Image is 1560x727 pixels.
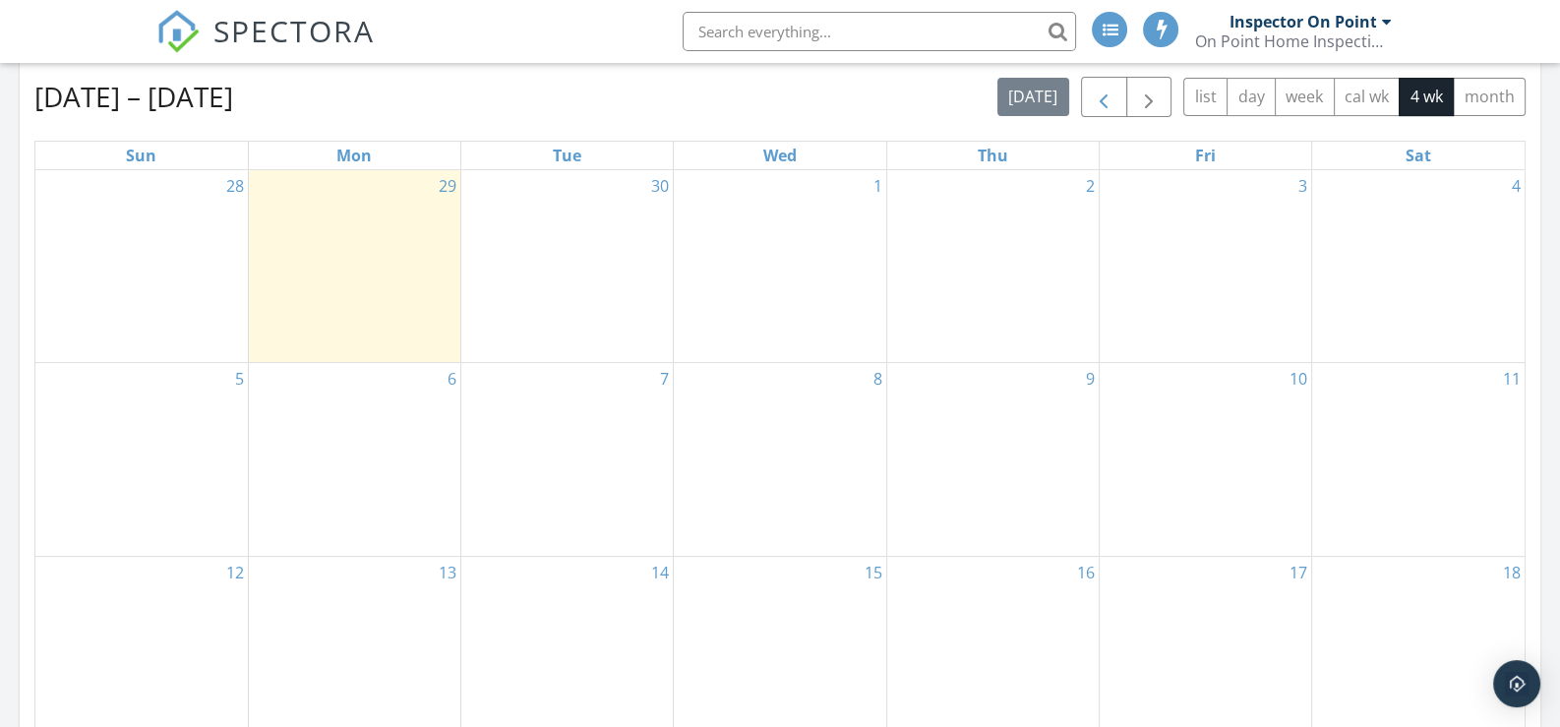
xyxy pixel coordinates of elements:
td: Go to October 2, 2025 [886,170,1099,363]
td: Go to October 10, 2025 [1099,362,1311,556]
a: Go to September 29, 2025 [435,170,460,202]
td: Go to October 8, 2025 [674,362,886,556]
td: Go to October 7, 2025 [461,362,674,556]
button: day [1227,78,1276,116]
a: Go to October 1, 2025 [870,170,886,202]
a: Go to October 2, 2025 [1082,170,1099,202]
a: Go to October 18, 2025 [1499,557,1525,588]
span: SPECTORA [213,10,375,51]
button: [DATE] [997,78,1069,116]
a: Monday [332,142,376,169]
button: week [1275,78,1335,116]
td: Go to September 30, 2025 [461,170,674,363]
input: Search everything... [683,12,1076,51]
td: Go to October 3, 2025 [1099,170,1311,363]
div: Inspector On Point [1229,12,1376,31]
td: Go to October 4, 2025 [1312,170,1525,363]
a: Go to October 15, 2025 [861,557,886,588]
td: Go to September 28, 2025 [35,170,248,363]
td: Go to October 6, 2025 [248,362,460,556]
a: Go to October 16, 2025 [1073,557,1099,588]
a: Go to October 8, 2025 [870,363,886,394]
a: Go to October 7, 2025 [656,363,673,394]
a: Thursday [974,142,1012,169]
div: On Point Home Inspections LLC [1194,31,1391,51]
h2: [DATE] – [DATE] [34,77,233,116]
a: Go to September 28, 2025 [222,170,248,202]
a: Go to October 12, 2025 [222,557,248,588]
a: Go to October 9, 2025 [1082,363,1099,394]
a: Go to October 5, 2025 [231,363,248,394]
td: Go to October 1, 2025 [674,170,886,363]
img: The Best Home Inspection Software - Spectora [156,10,200,53]
button: month [1453,78,1526,116]
a: Friday [1191,142,1220,169]
a: Tuesday [549,142,585,169]
a: Go to October 13, 2025 [435,557,460,588]
td: Go to October 5, 2025 [35,362,248,556]
a: Go to October 11, 2025 [1499,363,1525,394]
a: Go to September 30, 2025 [647,170,673,202]
button: 4 wk [1399,78,1454,116]
td: Go to October 9, 2025 [886,362,1099,556]
div: Open Intercom Messenger [1493,660,1540,707]
a: Go to October 4, 2025 [1508,170,1525,202]
a: SPECTORA [156,27,375,68]
a: Go to October 3, 2025 [1294,170,1311,202]
a: Saturday [1402,142,1435,169]
button: list [1183,78,1228,116]
a: Wednesday [759,142,801,169]
a: Go to October 6, 2025 [444,363,460,394]
td: Go to September 29, 2025 [248,170,460,363]
button: Previous [1081,77,1127,117]
a: Sunday [122,142,160,169]
a: Go to October 14, 2025 [647,557,673,588]
button: cal wk [1334,78,1401,116]
button: Next [1126,77,1172,117]
td: Go to October 11, 2025 [1312,362,1525,556]
a: Go to October 17, 2025 [1286,557,1311,588]
a: Go to October 10, 2025 [1286,363,1311,394]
